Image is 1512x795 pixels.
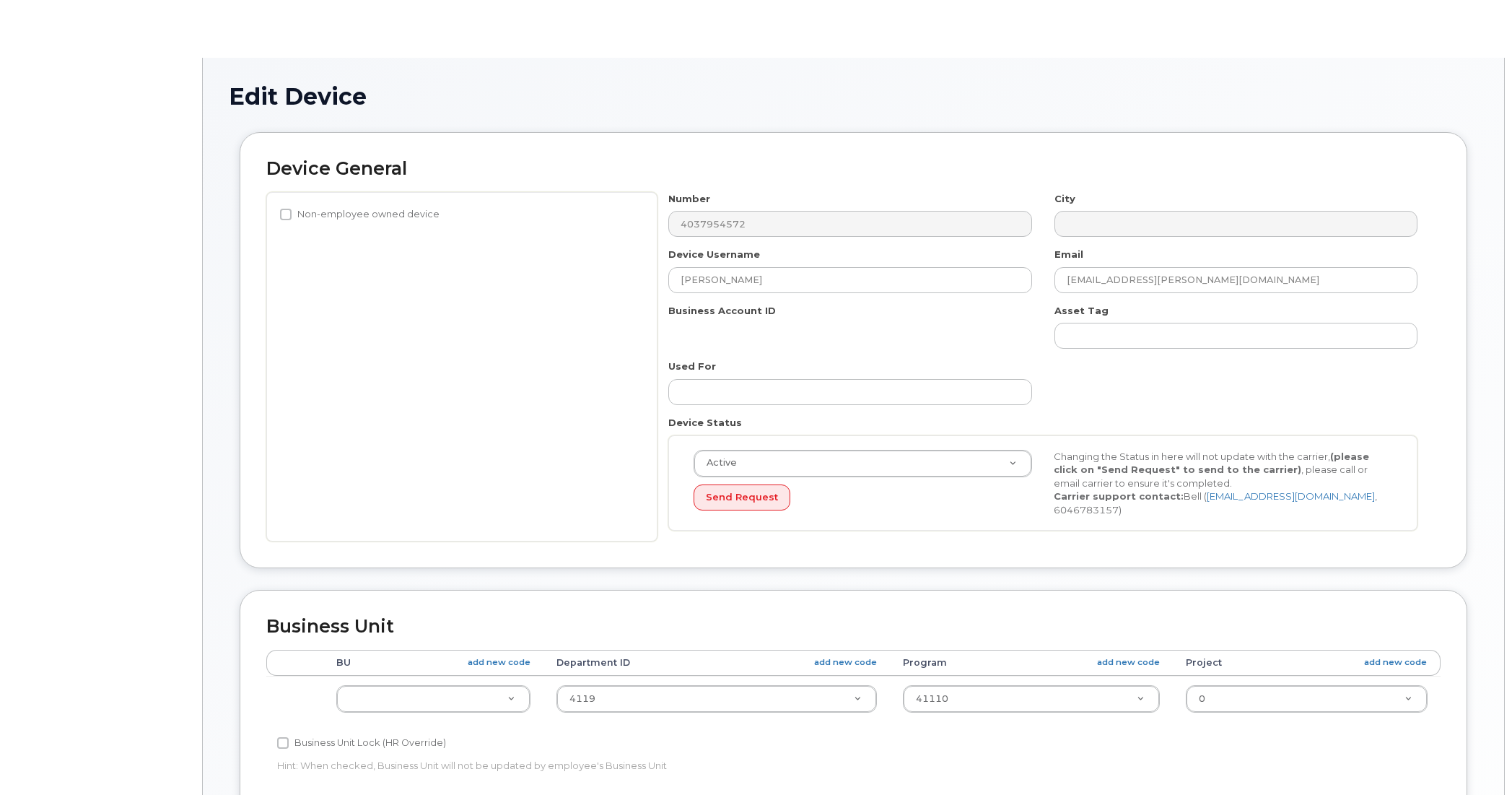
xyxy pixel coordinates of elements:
[814,656,877,669] a: add new code
[668,416,742,430] label: Device Status
[280,209,292,220] input: Non-employee owned device
[1207,490,1375,502] a: [EMAIL_ADDRESS][DOMAIN_NAME]
[1054,248,1083,261] label: Email
[1187,686,1427,712] a: 0
[698,456,737,469] span: Active
[468,656,530,669] a: add new code
[277,759,1038,773] p: Hint: When checked, Business Unit will not be updated by employee's Business Unit
[1054,304,1109,318] label: Asset Tag
[890,650,1173,676] th: Program
[668,248,760,261] label: Device Username
[668,192,710,206] label: Number
[229,84,1478,109] h1: Edit Device
[557,686,876,712] a: 4119
[280,206,440,223] label: Non-employee owned device
[694,451,1031,477] a: Active
[1054,490,1184,502] strong: Carrier support contact:
[323,650,543,676] th: BU
[569,693,595,704] span: 4119
[1364,656,1427,669] a: add new code
[1173,650,1441,676] th: Project
[1043,450,1403,517] div: Changing the Status in here will not update with the carrier, , please call or email carrier to e...
[266,159,1441,179] h2: Device General
[543,650,890,676] th: Department ID
[694,485,790,511] button: Send Request
[668,304,776,318] label: Business Account ID
[1097,656,1160,669] a: add new code
[277,737,289,749] input: Business Unit Lock (HR Override)
[277,734,446,752] label: Business Unit Lock (HR Override)
[266,617,1441,637] h2: Business Unit
[904,686,1159,712] a: 41110
[1199,693,1205,704] span: 0
[668,360,716,373] label: Used For
[1054,192,1075,206] label: City
[916,693,948,704] span: 41110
